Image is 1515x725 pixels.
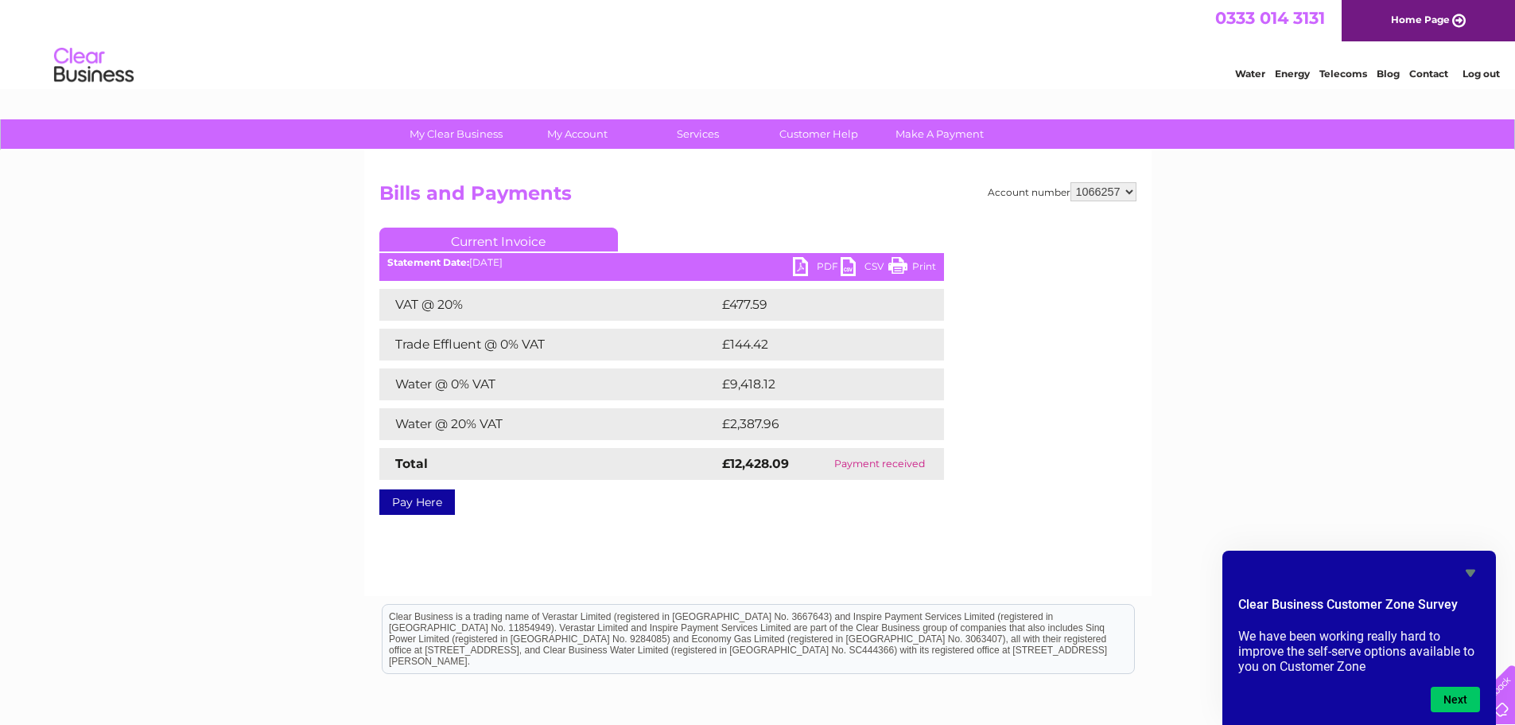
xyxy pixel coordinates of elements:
td: Payment received [815,448,944,480]
td: Trade Effluent @ 0% VAT [379,329,718,361]
button: Next question [1431,687,1480,712]
td: VAT @ 20% [379,289,718,321]
td: Water @ 20% VAT [379,408,718,440]
td: Water @ 0% VAT [379,368,718,400]
h2: Bills and Payments [379,182,1136,212]
a: Log out [1463,68,1500,80]
a: Contact [1409,68,1448,80]
a: Telecoms [1319,68,1367,80]
td: £144.42 [718,329,915,361]
b: Statement Date: [387,256,469,268]
a: Blog [1377,68,1400,80]
div: Clear Business Customer Zone Survey [1238,563,1480,712]
a: Make A Payment [874,119,1005,149]
a: Current Invoice [379,228,618,251]
a: Services [632,119,763,149]
p: We have been working really hard to improve the self-serve options available to you on Customer Zone [1238,629,1480,674]
td: £477.59 [718,289,915,321]
div: Clear Business is a trading name of Verastar Limited (registered in [GEOGRAPHIC_DATA] No. 3667643... [383,9,1134,77]
td: £9,418.12 [718,368,918,400]
a: My Account [511,119,643,149]
button: Hide survey [1461,563,1480,583]
div: [DATE] [379,257,944,268]
a: CSV [841,257,888,280]
a: Energy [1275,68,1310,80]
h2: Clear Business Customer Zone Survey [1238,595,1480,622]
a: 0333 014 3131 [1215,8,1325,28]
strong: Total [395,456,428,471]
a: PDF [793,257,841,280]
div: Account number [988,182,1136,201]
strong: £12,428.09 [722,456,789,471]
a: Pay Here [379,489,455,515]
a: Customer Help [753,119,884,149]
a: Print [888,257,936,280]
a: Water [1235,68,1265,80]
a: My Clear Business [390,119,522,149]
td: £2,387.96 [718,408,919,440]
img: logo.png [53,41,134,90]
